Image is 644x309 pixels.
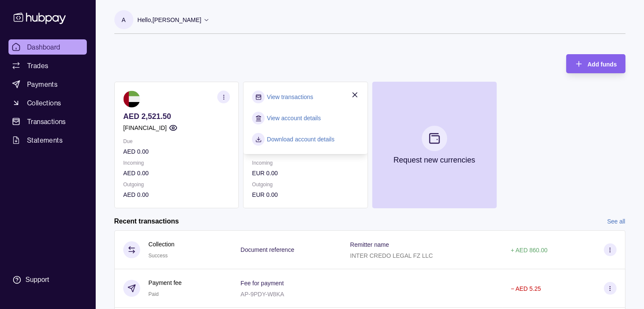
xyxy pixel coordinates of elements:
a: See all [607,217,625,226]
a: Download account details [267,135,334,144]
div: Support [25,275,49,284]
a: Transactions [8,114,87,129]
span: Statements [27,135,63,145]
a: Support [8,271,87,289]
p: Incoming [252,158,359,168]
p: Incoming [123,158,230,168]
p: + AED 860.00 [511,247,547,254]
span: Trades [27,61,48,71]
p: Fee for payment [240,280,284,287]
span: Payments [27,79,58,89]
a: Collections [8,95,87,110]
p: EUR 0.00 [252,168,359,178]
p: Due [123,137,230,146]
p: INTER CREDO LEGAL FZ LLC [350,252,433,259]
p: Payment fee [149,278,182,287]
p: AED 0.00 [123,147,230,156]
p: Outgoing [123,180,230,189]
button: Request new currencies [372,82,496,208]
h2: Recent transactions [114,217,179,226]
span: Collections [27,98,61,108]
a: View transactions [267,92,313,102]
p: AED 0.00 [123,190,230,199]
p: Remitter name [350,241,389,248]
p: AED 2,521.50 [123,112,230,121]
a: Statements [8,132,87,148]
p: AED 0.00 [123,168,230,178]
span: Paid [149,291,159,297]
a: Dashboard [8,39,87,55]
p: EUR 0.00 [252,190,359,199]
span: Add funds [587,61,616,68]
button: Add funds [566,54,625,73]
a: Payments [8,77,87,92]
p: Collection [149,240,174,249]
p: Outgoing [252,180,359,189]
a: Trades [8,58,87,73]
p: Document reference [240,246,294,253]
span: Transactions [27,116,66,127]
a: View account details [267,113,321,123]
p: Request new currencies [393,155,475,165]
span: Dashboard [27,42,61,52]
p: Hello, [PERSON_NAME] [138,15,202,25]
p: AP-9PDY-W8KA [240,291,284,298]
p: A [122,15,125,25]
img: ae [123,91,140,108]
p: − AED 5.25 [511,285,541,292]
p: [FINANCIAL_ID] [123,123,167,132]
span: Success [149,253,168,259]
